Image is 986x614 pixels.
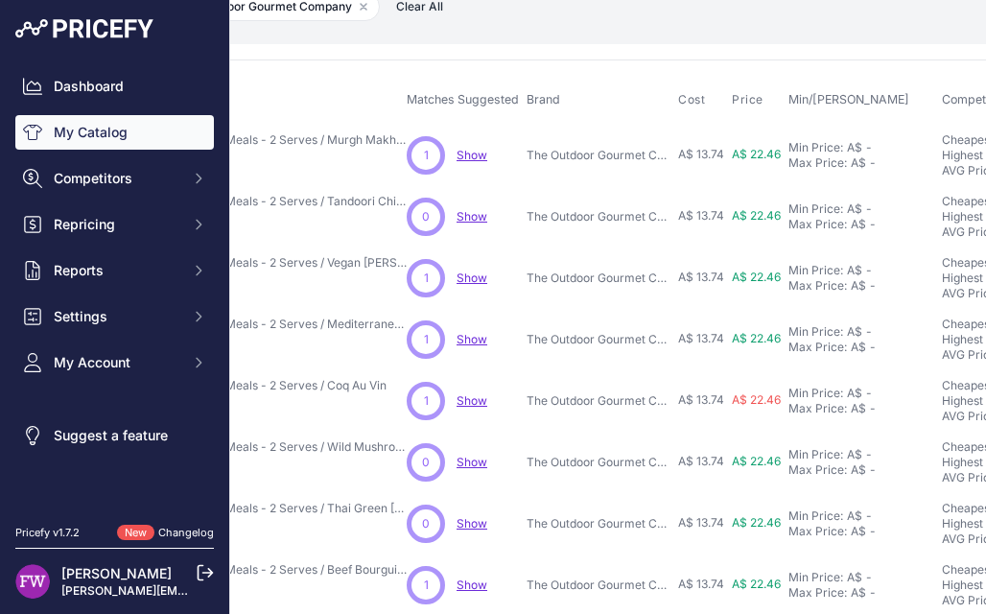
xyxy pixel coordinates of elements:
[15,19,153,38] img: Pricefy Logo
[847,140,862,155] div: A$
[15,345,214,380] button: My Account
[788,447,843,462] div: Min Price:
[15,161,214,196] button: Competitors
[678,270,724,284] span: A$ 13.74
[100,347,407,363] p: Code: OGC211
[457,516,487,531] a: Show
[422,208,430,225] span: 0
[100,255,407,271] p: Freeze-dried Gourmet Meals - 2 Serves / Vegan [PERSON_NAME]
[788,340,847,355] div: Max Price:
[847,508,862,524] div: A$
[678,515,724,530] span: A$ 13.74
[851,401,866,416] div: A$
[422,515,430,532] span: 0
[457,271,487,285] a: Show
[788,508,843,524] div: Min Price:
[862,386,872,401] div: -
[100,163,407,178] p: Code: OGC201
[100,317,407,332] p: Freeze-dried Gourmet Meals - 2 Serves / Mediterranean Lamb with Black Olives
[527,455,670,470] p: The Outdoor Gourmet Company
[100,439,407,455] p: Freeze-dried Gourmet Meals - 2 Serves / Wild Mushroom & Lamb Risotto
[788,462,847,478] div: Max Price:
[732,331,781,345] span: A$ 22.46
[100,286,407,301] p: Code: OGC24
[788,585,847,601] div: Max Price:
[847,263,862,278] div: A$
[678,147,724,161] span: A$ 13.74
[422,454,430,471] span: 0
[788,155,847,171] div: Max Price:
[527,92,560,106] span: Brand
[788,401,847,416] div: Max Price:
[527,332,670,347] p: The Outdoor Gourmet Company
[15,418,214,453] a: Suggest a feature
[788,278,847,294] div: Max Price:
[847,570,862,585] div: A$
[678,208,724,223] span: A$ 13.74
[527,393,670,409] p: The Outdoor Gourmet Company
[866,278,876,294] div: -
[457,148,487,162] a: Show
[866,401,876,416] div: -
[788,140,843,155] div: Min Price:
[100,271,407,286] p: SKU: OGC24
[15,299,214,334] button: Settings
[457,209,487,224] a: Show
[732,454,781,468] span: A$ 22.46
[866,340,876,355] div: -
[15,253,214,288] button: Reports
[158,526,214,539] a: Changelog
[862,201,872,217] div: -
[732,270,781,284] span: A$ 22.46
[54,261,179,280] span: Reports
[866,585,876,601] div: -
[851,524,866,539] div: A$
[847,386,862,401] div: A$
[61,565,172,581] a: [PERSON_NAME]
[100,578,407,593] p: SKU: OGC231
[100,148,407,163] p: SKU: OGC201
[527,516,670,531] p: The Outdoor Gourmet Company
[457,578,487,592] span: Show
[732,147,781,161] span: A$ 22.46
[117,525,154,541] span: New
[54,215,179,234] span: Repricing
[100,209,407,224] p: SKU: OGC204
[100,516,407,531] p: SKU: OGC203
[100,455,407,470] p: SKU: OGC212
[100,593,407,608] p: Code: OGC231
[788,201,843,217] div: Min Price:
[788,263,843,278] div: Min Price:
[407,92,519,106] span: Matches Suggested
[732,392,781,407] span: A$ 22.46
[732,92,767,107] button: Price
[678,577,724,591] span: A$ 13.74
[100,194,407,209] p: Freeze-dried Gourmet Meals - 2 Serves / Tandoori Chicken with a Creamy Yoghurt Sauce
[788,386,843,401] div: Min Price:
[15,207,214,242] button: Repricing
[457,332,487,346] a: Show
[424,147,429,164] span: 1
[862,447,872,462] div: -
[732,208,781,223] span: A$ 22.46
[15,69,214,104] a: Dashboard
[851,340,866,355] div: A$
[527,578,670,593] p: The Outdoor Gourmet Company
[866,155,876,171] div: -
[862,263,872,278] div: -
[100,224,407,240] p: Code: OGC204
[527,148,670,163] p: The Outdoor Gourmet Company
[100,470,407,485] p: Code: OGC212
[100,393,387,409] p: SKU: OGC202
[527,271,670,286] p: The Outdoor Gourmet Company
[862,324,872,340] div: -
[847,324,862,340] div: A$
[424,270,429,287] span: 1
[866,462,876,478] div: -
[100,562,407,578] p: Freeze-dried Gourmet Meals - 2 Serves / Beef Bourguignon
